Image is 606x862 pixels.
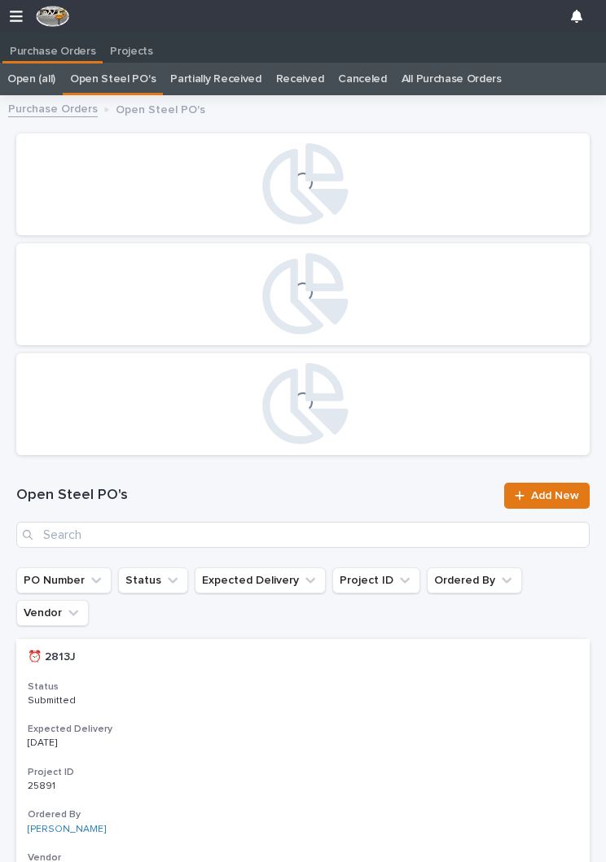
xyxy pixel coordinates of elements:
[8,98,98,117] a: Purchase Orders
[28,766,578,779] h3: Project ID
[110,33,153,59] p: Projects
[504,483,590,509] a: Add New
[28,777,59,792] p: 25891
[7,63,55,95] a: Open (all)
[28,647,79,664] p: ⏰ 2813J
[170,63,261,95] a: Partially Received
[276,63,324,95] a: Received
[332,567,420,593] button: Project ID
[427,567,522,593] button: Ordered By
[28,680,578,694] h3: Status
[28,695,164,707] p: Submitted
[36,6,70,27] img: F4NWVRlRhyjtPQOJfFs5
[16,486,494,505] h1: Open Steel PO's
[118,567,188,593] button: Status
[116,99,205,117] p: Open Steel PO's
[10,33,95,59] p: Purchase Orders
[28,808,578,821] h3: Ordered By
[103,33,160,63] a: Projects
[70,63,156,95] a: Open Steel PO's
[2,33,103,61] a: Purchase Orders
[402,63,502,95] a: All Purchase Orders
[16,567,112,593] button: PO Number
[338,63,387,95] a: Canceled
[28,737,164,749] p: [DATE]
[195,567,326,593] button: Expected Delivery
[16,600,89,626] button: Vendor
[531,490,579,501] span: Add New
[28,723,578,736] h3: Expected Delivery
[28,824,106,835] a: [PERSON_NAME]
[16,522,590,548] input: Search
